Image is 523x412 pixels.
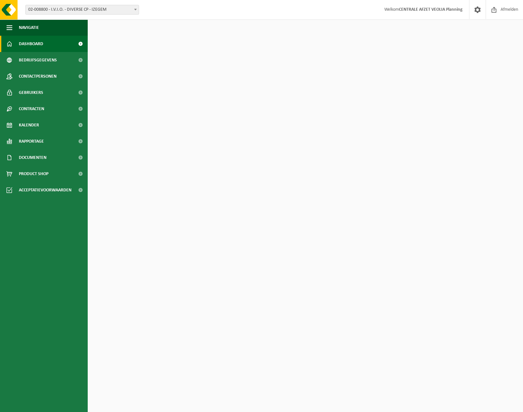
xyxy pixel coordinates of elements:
span: 02-008800 - I.V.I.O. - DIVERSE CP - IZEGEM [25,5,139,15]
span: Navigatie [19,19,39,36]
span: Bedrijfsgegevens [19,52,57,68]
strong: CENTRALE AFZET VEOLIA Planning [399,7,463,12]
span: Rapportage [19,133,44,149]
span: 02-008800 - I.V.I.O. - DIVERSE CP - IZEGEM [26,5,139,14]
span: Documenten [19,149,46,166]
span: Contracten [19,101,44,117]
span: Acceptatievoorwaarden [19,182,71,198]
span: Dashboard [19,36,43,52]
span: Product Shop [19,166,48,182]
span: Contactpersonen [19,68,57,84]
span: Kalender [19,117,39,133]
span: Gebruikers [19,84,43,101]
